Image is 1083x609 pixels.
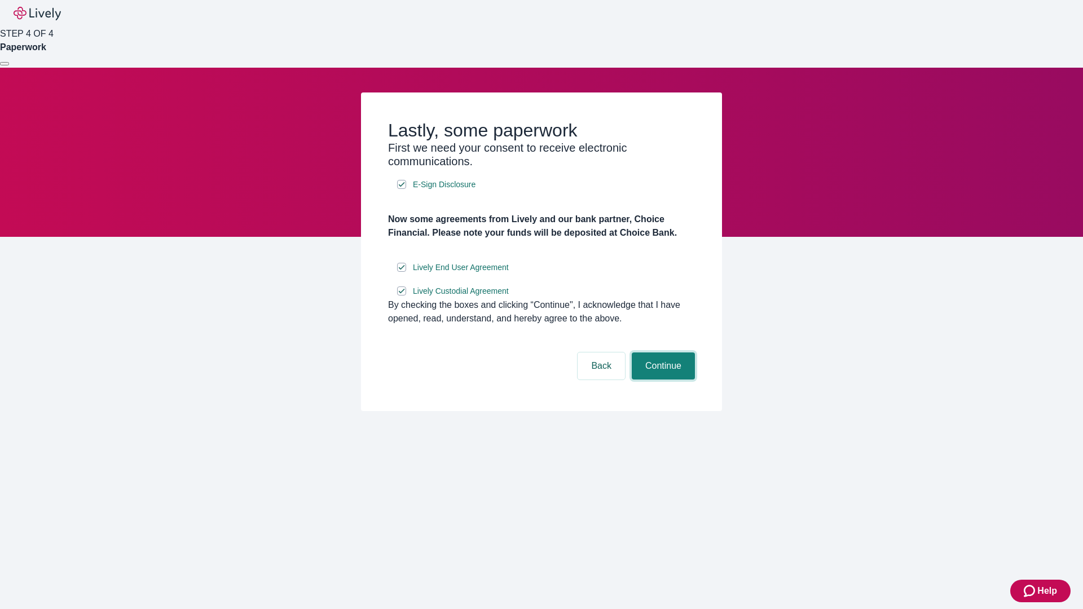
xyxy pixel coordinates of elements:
a: e-sign disclosure document [411,284,511,298]
img: Lively [14,7,61,20]
h2: Lastly, some paperwork [388,120,695,141]
div: By checking the boxes and clicking “Continue", I acknowledge that I have opened, read, understand... [388,298,695,325]
button: Back [578,352,625,379]
span: Lively End User Agreement [413,262,509,273]
span: Lively Custodial Agreement [413,285,509,297]
h4: Now some agreements from Lively and our bank partner, Choice Financial. Please note your funds wi... [388,213,695,240]
svg: Zendesk support icon [1024,584,1037,598]
a: e-sign disclosure document [411,261,511,275]
span: E-Sign Disclosure [413,179,476,191]
h3: First we need your consent to receive electronic communications. [388,141,695,168]
button: Continue [632,352,695,379]
button: Zendesk support iconHelp [1010,580,1071,602]
a: e-sign disclosure document [411,178,478,192]
span: Help [1037,584,1057,598]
